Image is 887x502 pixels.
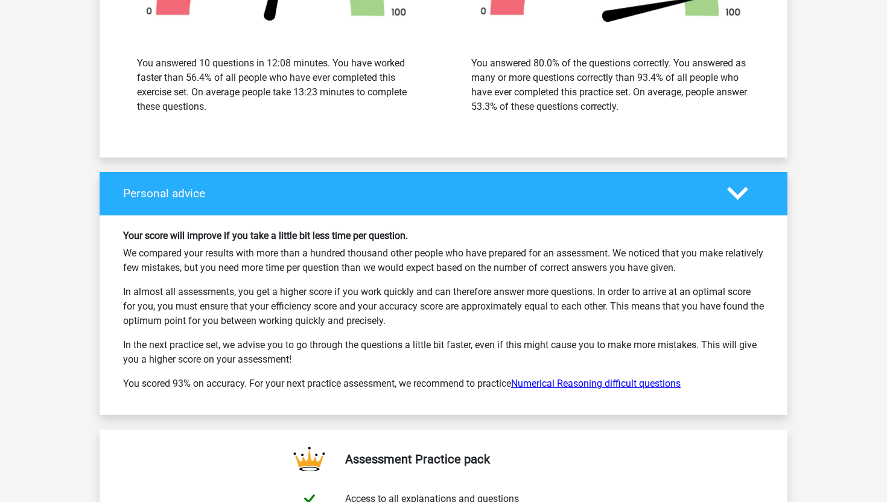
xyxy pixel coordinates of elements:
p: We compared your results with more than a hundred thousand other people who have prepared for an ... [123,246,764,275]
a: Numerical Reasoning difficult questions [511,378,681,389]
div: You answered 80.0% of the questions correctly. You answered as many or more questions correctly t... [471,56,750,114]
div: You answered 10 questions in 12:08 minutes. You have worked faster than 56.4% of all people who h... [137,56,416,114]
p: You scored 93% on accuracy. For your next practice assessment, we recommend to practice [123,376,764,391]
h6: Your score will improve if you take a little bit less time per question. [123,230,764,241]
h4: Personal advice [123,186,709,200]
p: In the next practice set, we advise you to go through the questions a little bit faster, even if ... [123,338,764,367]
p: In almost all assessments, you get a higher score if you work quickly and can therefore answer mo... [123,285,764,328]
